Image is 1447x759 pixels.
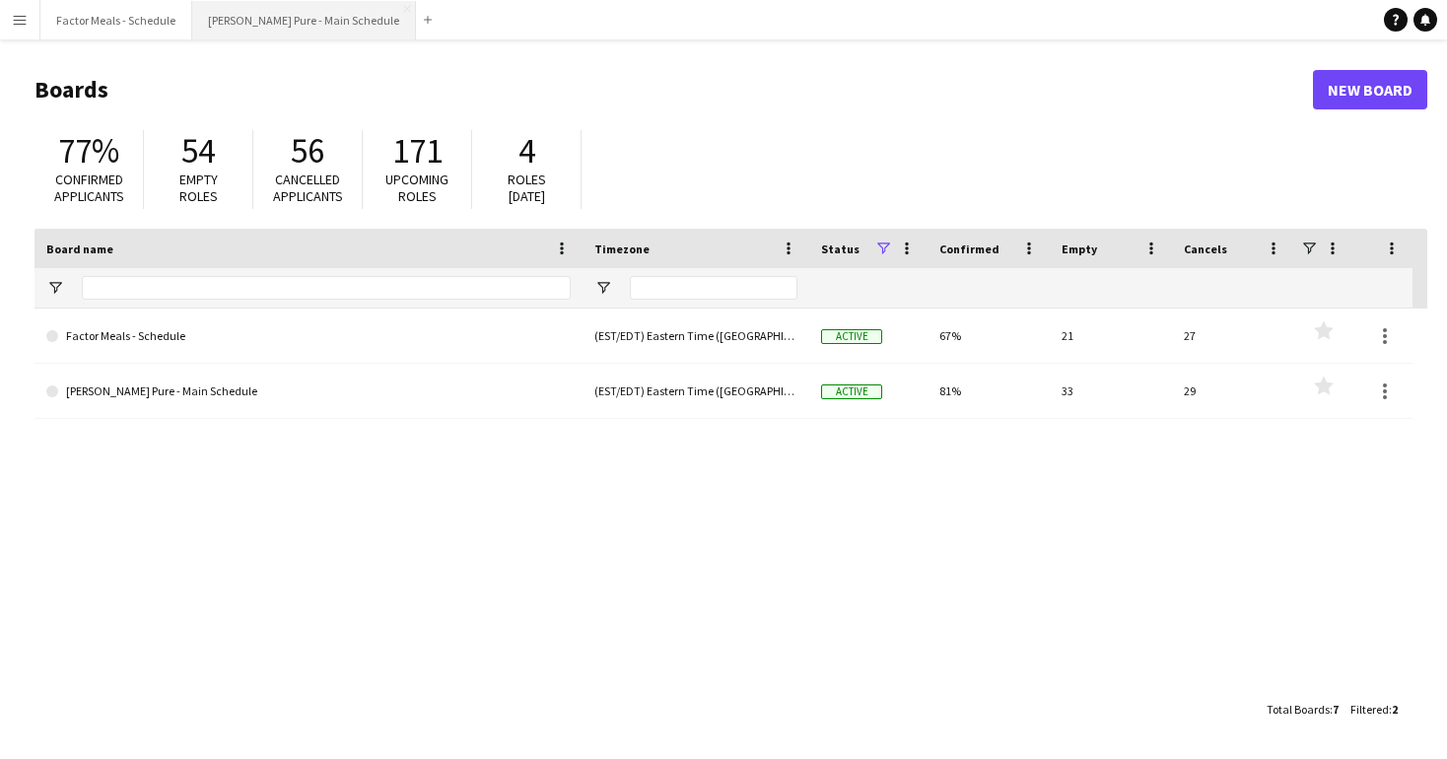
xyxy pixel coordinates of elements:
[1172,309,1294,363] div: 27
[583,364,809,418] div: (EST/EDT) Eastern Time ([GEOGRAPHIC_DATA] & [GEOGRAPHIC_DATA])
[46,241,113,256] span: Board name
[1267,702,1330,717] span: Total Boards
[46,364,571,419] a: [PERSON_NAME] Pure - Main Schedule
[928,364,1050,418] div: 81%
[46,309,571,364] a: Factor Meals - Schedule
[508,171,546,205] span: Roles [DATE]
[928,309,1050,363] div: 67%
[518,129,535,172] span: 4
[1350,702,1389,717] span: Filtered
[939,241,999,256] span: Confirmed
[821,384,882,399] span: Active
[594,279,612,297] button: Open Filter Menu
[1062,241,1097,256] span: Empty
[1350,690,1398,728] div: :
[179,171,218,205] span: Empty roles
[1050,364,1172,418] div: 33
[392,129,443,172] span: 171
[192,1,416,39] button: [PERSON_NAME] Pure - Main Schedule
[46,279,64,297] button: Open Filter Menu
[58,129,119,172] span: 77%
[1184,241,1227,256] span: Cancels
[40,1,192,39] button: Factor Meals - Schedule
[1050,309,1172,363] div: 21
[630,276,797,300] input: Timezone Filter Input
[34,75,1313,104] h1: Boards
[594,241,650,256] span: Timezone
[821,241,860,256] span: Status
[181,129,215,172] span: 54
[54,171,124,205] span: Confirmed applicants
[1172,364,1294,418] div: 29
[821,329,882,344] span: Active
[1392,702,1398,717] span: 2
[385,171,448,205] span: Upcoming roles
[583,309,809,363] div: (EST/EDT) Eastern Time ([GEOGRAPHIC_DATA] & [GEOGRAPHIC_DATA])
[1333,702,1339,717] span: 7
[1267,690,1339,728] div: :
[82,276,571,300] input: Board name Filter Input
[291,129,324,172] span: 56
[1313,70,1427,109] a: New Board
[273,171,343,205] span: Cancelled applicants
